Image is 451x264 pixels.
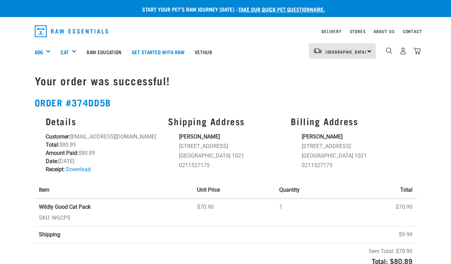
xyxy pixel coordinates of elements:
strong: Receipt: [46,166,65,173]
h3: Billing Address [291,116,405,127]
span: [GEOGRAPHIC_DATA] [326,50,367,53]
td: $70.90 [351,199,417,226]
strong: Total: [46,142,59,148]
h1: Your order was successful! [35,74,417,87]
a: Delivery [321,30,341,32]
a: take our quick pet questionnaire. [238,8,325,11]
nav: dropdown navigation [29,23,422,40]
li: [GEOGRAPHIC_DATA] 1021 [179,152,283,160]
a: Contact [403,30,422,32]
td: SKU: WGCP5 [35,199,193,226]
img: home-icon-1@2x.png [386,47,392,54]
strong: Customer: [46,133,70,140]
img: Raw Essentials Logo [35,25,108,37]
li: 0211527175 [302,161,405,170]
th: Item [35,182,193,199]
a: Vethub [190,38,217,65]
td: $9.99 [351,226,417,243]
h3: Details [46,116,160,127]
strong: [PERSON_NAME] [179,133,220,140]
strong: [PERSON_NAME] [302,133,343,140]
li: 0211527175 [179,161,283,170]
a: Get started with Raw [127,38,190,65]
th: Total [351,182,417,199]
a: Download [66,166,91,173]
strong: Amount Paid: [46,150,78,156]
td: 1 [275,199,351,226]
a: About Us [374,30,394,32]
h2: Order #374dd5b [35,97,417,108]
li: [STREET_ADDRESS] [179,142,283,150]
li: [STREET_ADDRESS] [302,142,405,150]
a: Cat [61,48,69,56]
div: [EMAIL_ADDRESS][DOMAIN_NAME] $80.89 $80.89 [DATE] [42,112,164,178]
td: $70.90 [193,199,275,226]
a: Stores [350,30,366,32]
strong: Shipping [39,231,60,238]
strong: Wildly Good Cat Pack [39,204,91,210]
strong: Date: [46,158,58,164]
a: Dog [35,48,43,56]
a: Raw Education [81,38,126,65]
img: user.png [400,47,407,55]
th: Unit Price [193,182,275,199]
img: home-icon@2x.png [414,47,421,55]
th: Quantity [275,182,351,199]
img: van-moving.png [313,48,322,54]
li: [GEOGRAPHIC_DATA] 1021 [302,152,405,160]
h3: Shipping Address [168,116,283,127]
